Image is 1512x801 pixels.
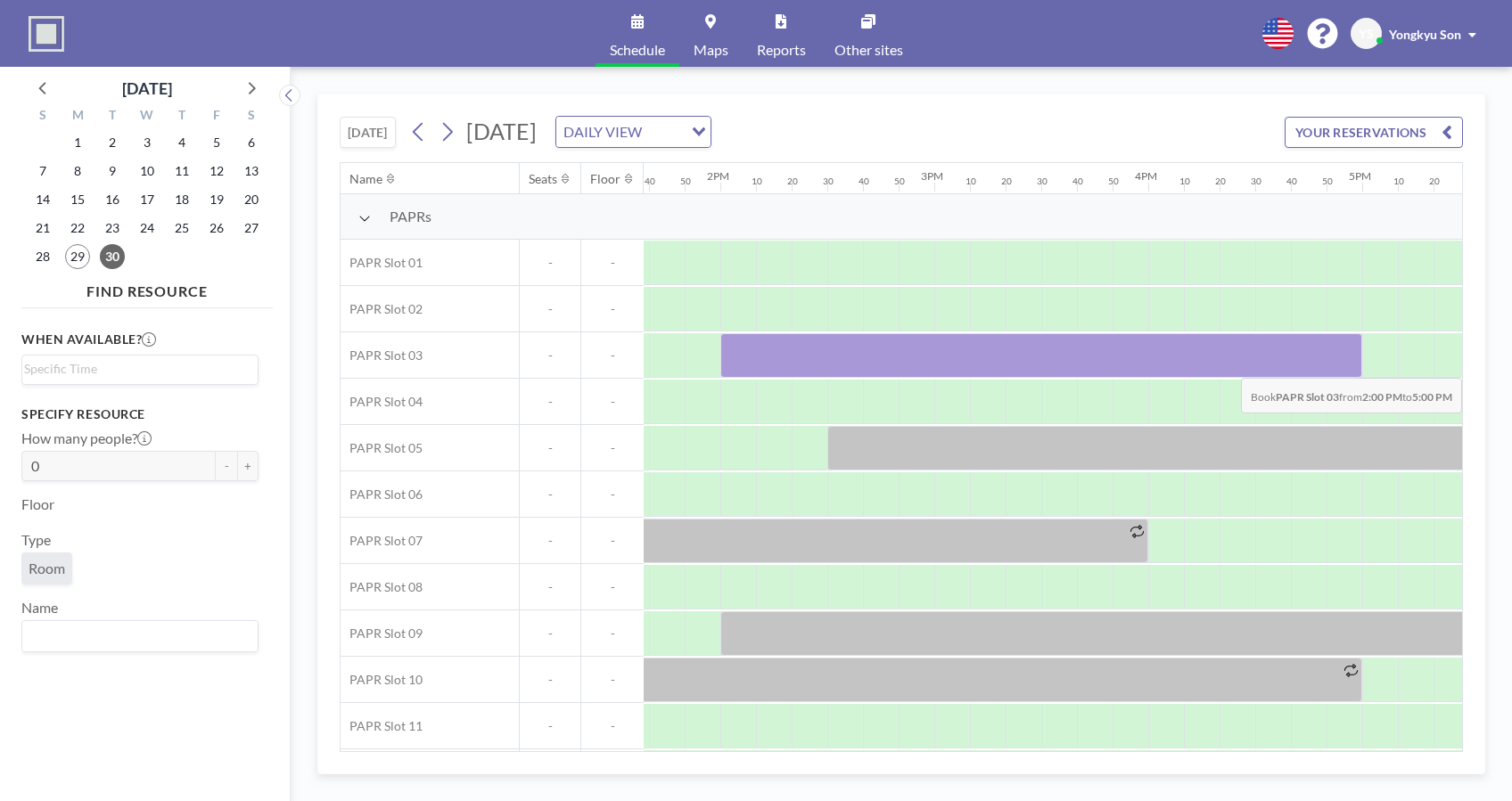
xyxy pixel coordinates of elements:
div: 30 [823,176,834,187]
div: F [199,105,234,128]
input: Search for option [24,359,248,379]
div: 10 [752,176,762,187]
span: - [581,718,644,734]
span: Monday, September 8, 2025 [65,159,90,184]
div: [DATE] [122,76,172,101]
b: PAPR Slot 03 [1276,390,1339,404]
div: 40 [1072,176,1083,187]
span: Sunday, September 14, 2025 [30,187,55,212]
span: - [520,625,580,642]
div: Seats [529,171,557,187]
span: Room [29,560,65,577]
span: - [581,625,644,642]
span: - [520,255,580,271]
span: YS [1359,26,1374,42]
span: Thursday, September 18, 2025 [169,187,194,212]
div: 40 [859,176,869,187]
div: 40 [645,176,655,187]
div: T [95,105,130,128]
div: 10 [966,176,976,187]
div: 30 [1251,176,1261,187]
b: 2:00 PM [1362,390,1402,404]
span: - [520,718,580,734]
span: Monday, September 1, 2025 [65,130,90,155]
span: Saturday, September 6, 2025 [239,130,264,155]
span: PAPRs [390,208,431,225]
span: Friday, September 12, 2025 [204,159,229,184]
span: Maps [694,43,728,57]
span: Tuesday, September 9, 2025 [100,159,125,184]
span: Monday, September 29, 2025 [65,244,90,269]
span: Tuesday, September 30, 2025 [100,244,125,269]
span: Wednesday, September 24, 2025 [135,216,160,241]
div: 20 [1215,176,1226,187]
span: Saturday, September 20, 2025 [239,187,264,212]
div: 10 [1393,176,1404,187]
span: - [520,301,580,317]
div: 30 [1037,176,1048,187]
img: organization-logo [29,16,64,52]
span: PAPR Slot 07 [341,533,423,549]
span: Reports [757,43,806,57]
span: Friday, September 19, 2025 [204,187,229,212]
span: PAPR Slot 04 [341,394,423,410]
div: W [130,105,165,128]
span: PAPR Slot 09 [341,625,423,642]
span: - [520,533,580,549]
span: Wednesday, September 10, 2025 [135,159,160,184]
span: Wednesday, September 3, 2025 [135,130,160,155]
div: 5PM [1349,169,1371,183]
div: 20 [1429,176,1440,187]
div: S [234,105,268,128]
span: PAPR Slot 01 [341,255,423,271]
span: PAPR Slot 11 [341,718,423,734]
div: M [61,105,95,128]
span: PAPR Slot 10 [341,672,423,688]
span: Sunday, September 7, 2025 [30,159,55,184]
span: - [520,579,580,595]
span: PAPR Slot 02 [341,301,423,317]
span: PAPR Slot 08 [341,579,423,595]
span: - [581,486,644,503]
span: Saturday, September 13, 2025 [239,159,264,184]
span: - [581,347,644,364]
span: Wednesday, September 17, 2025 [135,187,160,212]
span: - [581,579,644,595]
span: [DATE] [466,118,537,144]
div: 50 [1108,176,1119,187]
span: - [581,672,644,688]
button: YOUR RESERVATIONS [1285,117,1463,148]
div: 10 [1179,176,1190,187]
div: 4PM [1135,169,1157,183]
span: Friday, September 5, 2025 [204,130,229,155]
input: Search for option [24,625,248,648]
div: 20 [1001,176,1012,187]
div: 50 [894,176,905,187]
label: How many people? [21,429,152,447]
span: - [581,301,644,317]
label: Name [21,599,58,617]
span: - [581,533,644,549]
span: Other sites [834,43,903,57]
span: Tuesday, September 2, 2025 [100,130,125,155]
input: Search for option [647,120,681,143]
span: PAPR Slot 06 [341,486,423,503]
span: - [520,440,580,456]
span: Tuesday, September 23, 2025 [100,216,125,241]
button: + [237,451,259,481]
span: Thursday, September 4, 2025 [169,130,194,155]
span: - [520,394,580,410]
span: Sunday, September 28, 2025 [30,244,55,269]
button: [DATE] [340,117,396,148]
span: Thursday, September 25, 2025 [169,216,194,241]
span: - [581,394,644,410]
span: PAPR Slot 03 [341,347,423,364]
div: 50 [1322,176,1333,187]
div: 50 [680,176,691,187]
span: DAILY VIEW [560,120,645,143]
div: Floor [590,171,620,187]
span: Sunday, September 21, 2025 [30,216,55,241]
span: PAPR Slot 05 [341,440,423,456]
div: S [26,105,61,128]
span: - [520,347,580,364]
